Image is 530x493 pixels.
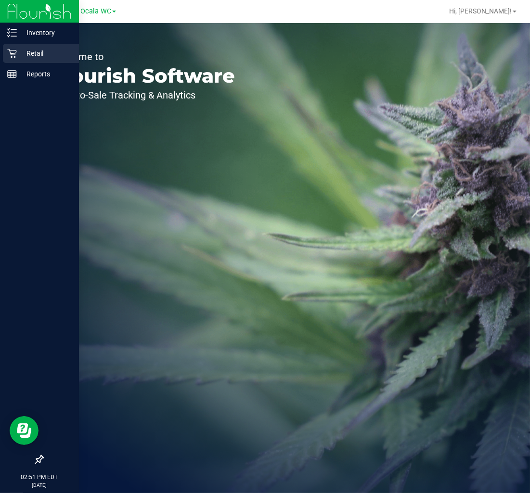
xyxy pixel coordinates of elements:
[4,481,75,489] p: [DATE]
[7,69,17,79] inline-svg: Reports
[17,48,75,59] p: Retail
[52,90,235,100] p: Seed-to-Sale Tracking & Analytics
[17,68,75,80] p: Reports
[10,416,39,445] iframe: Resource center
[52,66,235,86] p: Flourish Software
[4,473,75,481] p: 02:51 PM EDT
[17,27,75,38] p: Inventory
[52,52,235,62] p: Welcome to
[80,7,111,15] span: Ocala WC
[449,7,512,15] span: Hi, [PERSON_NAME]!
[7,49,17,58] inline-svg: Retail
[7,28,17,37] inline-svg: Inventory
